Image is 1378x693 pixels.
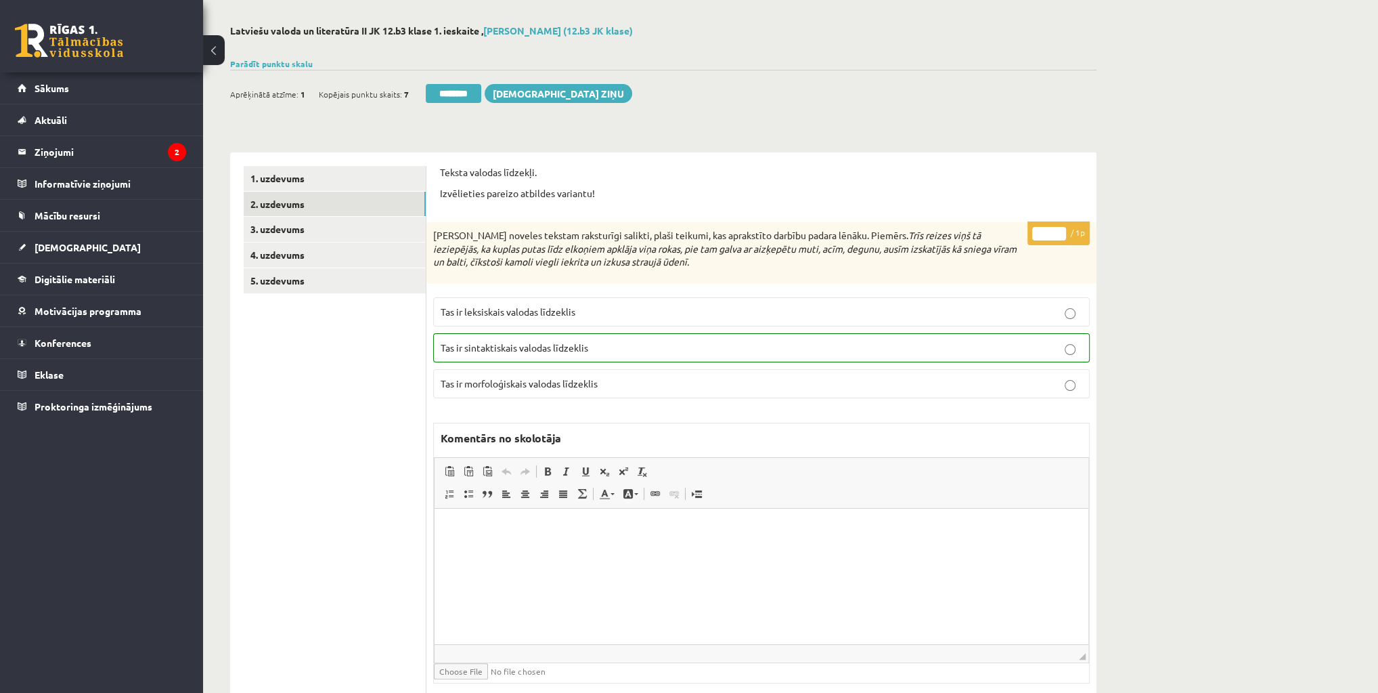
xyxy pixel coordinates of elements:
[554,485,573,503] a: Izlīdzināt malas
[18,359,186,390] a: Eklase
[646,485,665,503] a: Saite (vadīšanas taustiņš+K)
[18,327,186,358] a: Konferences
[18,232,186,263] a: [DEMOGRAPHIC_DATA]
[497,485,516,503] a: Izlīdzināt pa kreisi
[18,391,186,422] a: Proktoringa izmēģinājums
[440,187,1083,201] p: Izvēlieties pareizo atbildes variantu!
[319,84,402,104] span: Kopējais punktu skaits:
[230,84,298,104] span: Aprēķinātā atzīme:
[633,463,652,480] a: Noņemt stilus
[230,58,313,69] a: Parādīt punktu skalu
[35,168,186,199] legend: Informatīvie ziņojumi
[18,104,186,135] a: Aktuāli
[576,463,595,480] a: Pasvītrojums (vadīšanas taustiņš+U)
[230,25,1096,37] h2: Latviešu valoda un literatūra II JK 12.b3 klase 1. ieskaite ,
[35,337,91,349] span: Konferences
[595,485,619,503] a: Teksta krāsa
[434,423,568,453] label: Komentārs no skolotāja
[18,264,186,295] a: Digitālie materiāli
[1079,653,1086,660] span: Mērogot
[440,166,1083,180] p: Teksta valodas līdzekļi.
[459,485,478,503] a: Ievietot/noņemt sarakstu ar aizzīmēm
[14,14,640,28] body: Bagātinātā teksta redaktors, wiswyg-editor-47024825234580-1757744846-561
[1065,308,1075,319] input: Tas ir leksiskais valodas līdzeklis
[404,84,409,104] span: 7
[15,24,123,58] a: Rīgas 1. Tālmācības vidusskola
[168,143,186,161] i: 2
[1027,222,1090,245] p: / 1p
[18,295,186,327] a: Motivācijas programma
[687,485,706,503] a: Ievietot lapas pārtraukumu drukai
[35,136,186,167] legend: Ziņojumi
[478,463,497,480] a: Ievietot no Worda
[1065,380,1075,391] input: Tas ir morfoloģiskais valodas līdzeklis
[595,463,614,480] a: Apakšraksts
[485,84,632,103] a: [DEMOGRAPHIC_DATA] ziņu
[459,463,478,480] a: Ievietot kā vienkāršu tekstu (vadīšanas taustiņš+pārslēgšanas taustiņš+V)
[35,114,67,126] span: Aktuāli
[35,400,152,413] span: Proktoringa izmēģinājums
[18,200,186,231] a: Mācību resursi
[35,369,64,381] span: Eklase
[35,241,141,253] span: [DEMOGRAPHIC_DATA]
[244,243,426,268] a: 4. uzdevums
[244,166,426,191] a: 1. uzdevums
[441,306,575,318] span: Tas ir leksiskais valodas līdzeklis
[35,305,141,317] span: Motivācijas programma
[1065,344,1075,355] input: Tas ir sintaktiskais valodas līdzeklis
[14,14,640,28] body: Bagātinātā teksta redaktors, wiswyg-editor-47024825233920-1757744846-467
[35,273,115,285] span: Digitālie materiāli
[538,463,557,480] a: Treknraksts (vadīšanas taustiņš+B)
[18,136,186,167] a: Ziņojumi2
[516,463,535,480] a: Atkārtot (vadīšanas taustiņš+Y)
[441,341,588,354] span: Tas ir sintaktiskais valodas līdzeklis
[441,377,598,390] span: Tas ir morfoloģiskais valodas līdzeklis
[301,84,305,104] span: 1
[440,485,459,503] a: Ievietot/noņemt numurētu sarakstu
[535,485,554,503] a: Izlīdzināt pa labi
[614,463,633,480] a: Augšraksts
[433,229,1022,269] p: [PERSON_NAME] noveles tekstam raksturīgi salikti, plaši teikumi, kas aprakstīto darbību padara lē...
[573,485,592,503] a: Math
[18,168,186,199] a: Informatīvie ziņojumi
[14,14,640,28] body: Bagātinātā teksta redaktors, wiswyg-editor-47024825236140-1757744846-928
[516,485,535,503] a: Centrēti
[244,217,426,242] a: 3. uzdevums
[440,463,459,480] a: Ielīmēt (vadīšanas taustiņš+V)
[18,72,186,104] a: Sākums
[557,463,576,480] a: Slīpraksts (vadīšanas taustiņš+I)
[244,192,426,217] a: 2. uzdevums
[35,82,69,94] span: Sākums
[433,229,1017,268] em: Trīs reizes viņš tā ieziepējās, ka kuplas putas līdz elkoņiem apklāja viņa rokas, pie tam galva a...
[619,485,642,503] a: Fona krāsa
[665,485,684,503] a: Atsaistīt
[478,485,497,503] a: Bloka citāts
[435,509,1088,644] iframe: Bagātinātā teksta redaktors, wiswyg-editor-47024825233240-1757744846-746
[35,209,100,222] span: Mācību resursi
[14,14,640,28] body: Bagātinātā teksta redaktors, wiswyg-editor-47024825235480-1757744846-601
[244,268,426,293] a: 5. uzdevums
[497,463,516,480] a: Atcelt (vadīšanas taustiņš+Z)
[483,24,633,37] a: [PERSON_NAME] (12.b3 JK klase)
